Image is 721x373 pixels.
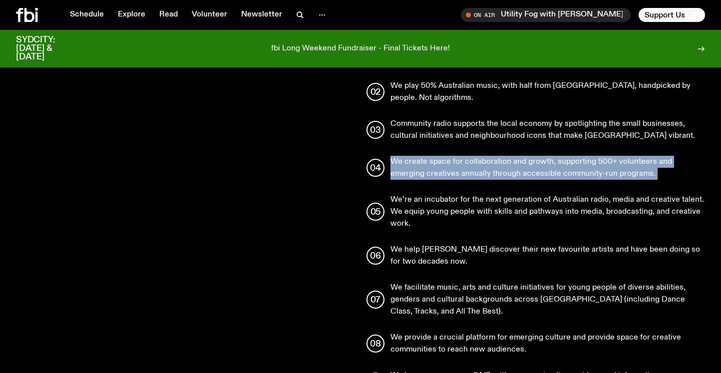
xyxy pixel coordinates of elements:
[186,8,233,22] a: Volunteer
[235,8,288,22] a: Newsletter
[112,8,151,22] a: Explore
[645,10,685,19] span: Support Us
[64,8,110,22] a: Schedule
[390,282,705,318] p: We facilitate music, arts and culture initiatives for young people of diverse abilities, genders ...
[271,44,450,53] p: fbi Long Weekend Fundraiser - Final Tickets Here!
[153,8,184,22] a: Read
[390,332,705,356] p: We provide a crucial platform for emerging culture and provide space for creative communities to ...
[639,8,705,22] button: Support Us
[390,118,705,142] p: Community radio supports the local economy by spotlighting the small businesses, cultural initiat...
[461,8,631,22] button: On AirUtility Fog with [PERSON_NAME]
[390,156,705,180] p: We create space for collaboration and growth, supporting 500+ volunteers and emerging creatives a...
[390,244,705,268] p: We help [PERSON_NAME] discover their new favourite artists and have been doing so for two decades...
[390,194,705,230] p: We’re an incubator for the next generation of Australian radio, media and creative talent. We equ...
[16,36,80,61] h3: SYDCITY: [DATE] & [DATE]
[390,80,705,104] p: We play 50% Australian music, with half from [GEOGRAPHIC_DATA], handpicked by people. Not algorit...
